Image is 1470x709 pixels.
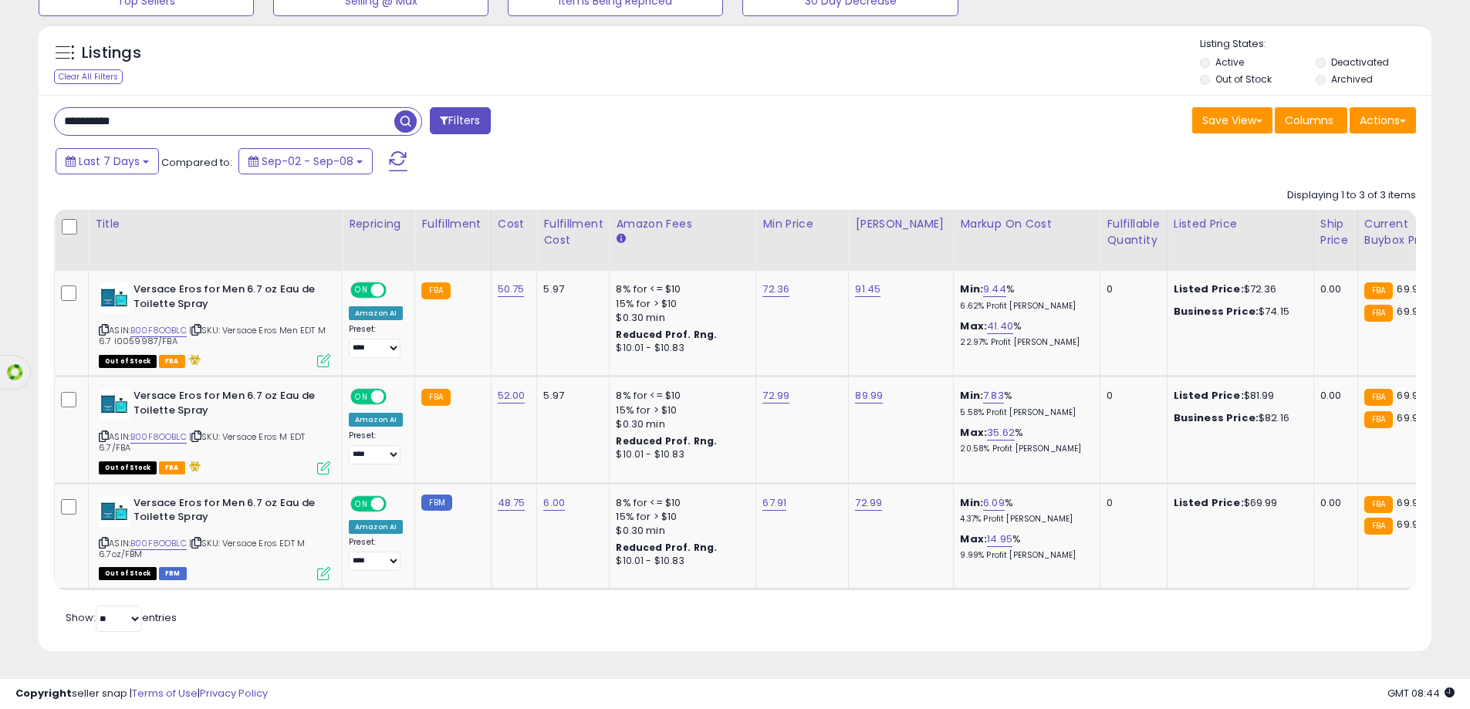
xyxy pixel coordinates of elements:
[616,510,744,524] div: 15% for > $10
[99,389,330,472] div: ASIN:
[987,425,1015,441] a: 35.62
[1320,389,1346,403] div: 0.00
[983,388,1004,403] a: 7.83
[616,417,744,431] div: $0.30 min
[430,107,490,134] button: Filters
[1107,389,1154,403] div: 0
[99,282,330,366] div: ASIN:
[384,390,409,403] span: OFF
[1387,686,1455,701] span: 2025-09-16 08:44 GMT
[1397,282,1424,296] span: 69.98
[498,388,525,403] a: 52.00
[1174,411,1302,425] div: $82.16
[99,324,326,347] span: | SKU: Versace Eros Men EDT M 6.7 I0059987/FBA
[616,216,749,232] div: Amazon Fees
[161,155,232,170] span: Compared to:
[56,148,159,174] button: Last 7 Days
[1397,495,1424,510] span: 69.98
[1320,496,1346,510] div: 0.00
[960,444,1088,454] p: 20.58% Profit [PERSON_NAME]
[960,550,1088,561] p: 9.99% Profit [PERSON_NAME]
[1364,518,1393,535] small: FBA
[384,284,409,297] span: OFF
[1364,305,1393,322] small: FBA
[543,389,597,403] div: 5.97
[1331,56,1389,69] label: Deactivated
[349,324,403,359] div: Preset:
[762,495,786,511] a: 67.91
[421,216,484,232] div: Fulfillment
[960,425,987,440] b: Max:
[960,282,983,296] b: Min:
[1331,73,1373,86] label: Archived
[1200,37,1431,52] p: Listing States:
[349,306,403,320] div: Amazon AI
[543,282,597,296] div: 5.97
[1174,388,1244,403] b: Listed Price:
[1215,56,1244,69] label: Active
[960,319,987,333] b: Max:
[960,532,987,546] b: Max:
[384,497,409,510] span: OFF
[616,389,744,403] div: 8% for <= $10
[762,388,789,403] a: 72.99
[185,461,201,471] i: hazardous material
[79,154,140,169] span: Last 7 Days
[421,282,450,299] small: FBA
[954,210,1100,271] th: The percentage added to the cost of goods (COGS) that forms the calculator for Min & Max prices.
[983,282,1006,297] a: 9.44
[762,282,789,297] a: 72.36
[421,389,450,406] small: FBA
[82,42,141,64] h5: Listings
[349,537,403,572] div: Preset:
[616,342,744,355] div: $10.01 - $10.83
[1174,282,1302,296] div: $72.36
[616,232,625,246] small: Amazon Fees.
[960,282,1088,311] div: %
[159,461,185,474] span: FBA
[616,524,744,538] div: $0.30 min
[762,216,842,232] div: Min Price
[238,148,373,174] button: Sep-02 - Sep-08
[1397,388,1424,403] span: 69.98
[616,496,744,510] div: 8% for <= $10
[1320,282,1346,296] div: 0.00
[1287,188,1416,203] div: Displaying 1 to 3 of 3 items
[99,282,130,313] img: 41LxFoW9q8L._SL40_.jpg
[200,686,268,701] a: Privacy Policy
[1397,410,1424,425] span: 69.99
[1364,496,1393,513] small: FBA
[616,311,744,325] div: $0.30 min
[99,567,157,580] span: All listings that are currently out of stock and unavailable for purchase on Amazon
[99,496,130,527] img: 41LxFoW9q8L._SL40_.jpg
[352,390,371,403] span: ON
[616,403,744,417] div: 15% for > $10
[99,537,305,560] span: | SKU: Versace Eros EDT M 6.7oz/FBM
[960,337,1088,348] p: 22.97% Profit [PERSON_NAME]
[498,216,531,232] div: Cost
[1397,304,1424,319] span: 69.99
[616,555,744,568] div: $10.01 - $10.83
[987,532,1012,547] a: 14.95
[99,461,157,474] span: All listings that are currently out of stock and unavailable for purchase on Amazon
[15,687,268,701] div: seller snap | |
[616,297,744,311] div: 15% for > $10
[1107,216,1160,248] div: Fulfillable Quantity
[1174,496,1302,510] div: $69.99
[960,301,1088,312] p: 6.62% Profit [PERSON_NAME]
[498,282,525,297] a: 50.75
[1320,216,1351,248] div: Ship Price
[349,413,403,427] div: Amazon AI
[352,284,371,297] span: ON
[987,319,1013,334] a: 41.40
[1364,216,1444,248] div: Current Buybox Price
[99,355,157,368] span: All listings that are currently out of stock and unavailable for purchase on Amazon
[616,328,717,341] b: Reduced Prof. Rng.
[1364,282,1393,299] small: FBA
[960,407,1088,418] p: 5.58% Profit [PERSON_NAME]
[960,216,1093,232] div: Markup on Cost
[1107,282,1154,296] div: 0
[960,495,983,510] b: Min:
[159,355,185,368] span: FBA
[349,430,403,465] div: Preset:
